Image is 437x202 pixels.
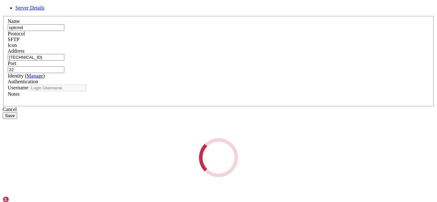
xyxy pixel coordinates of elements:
[8,37,19,42] span: SFTP
[8,42,17,48] label: Icon
[30,85,86,91] input: Login Username
[15,5,44,11] a: Server Details
[8,66,64,73] input: Port Number
[25,73,45,79] span: ( )
[8,54,64,61] input: Host Name or IP
[27,73,43,79] a: Manage
[8,37,429,42] div: SFTP
[8,91,20,97] label: Notes
[3,112,17,119] button: Save
[8,19,20,24] label: Name
[8,85,28,90] label: Username
[8,48,24,54] label: Address
[8,73,45,79] label: Identity
[3,107,434,112] div: Cancel
[199,138,238,177] div: Loading...
[8,79,38,84] label: Authentication
[8,24,64,31] input: Server Name
[8,61,16,66] label: Port
[8,31,25,36] label: Protocol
